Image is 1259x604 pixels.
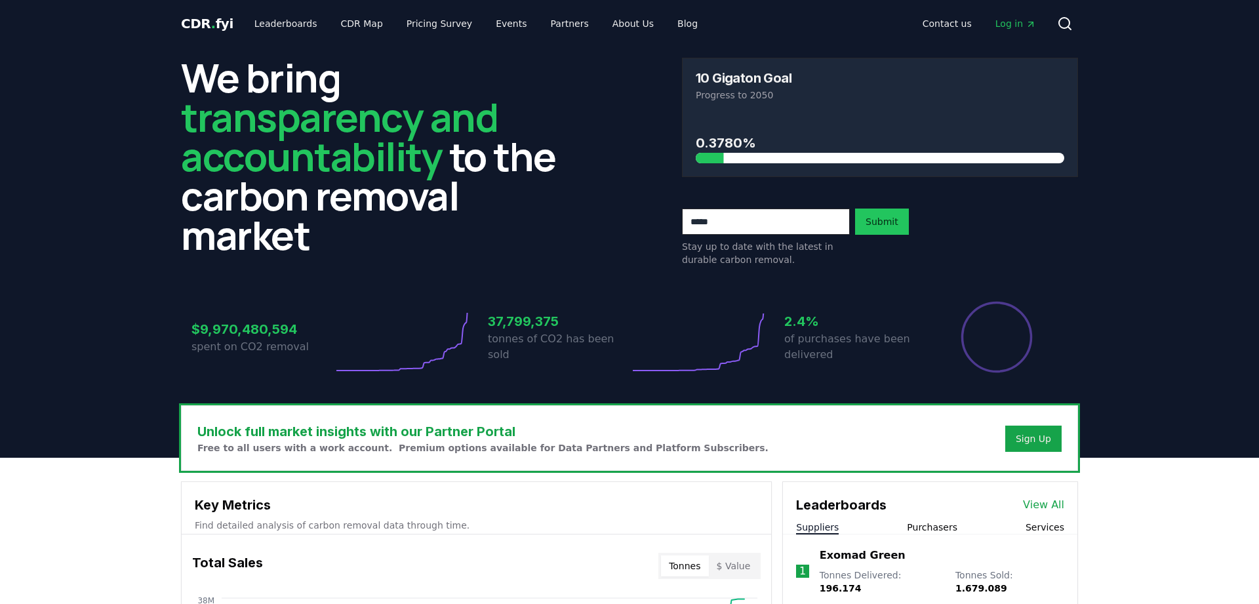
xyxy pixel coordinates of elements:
button: Sign Up [1005,426,1062,452]
div: Percentage of sales delivered [960,300,1033,374]
span: CDR fyi [181,16,233,31]
h3: 0.3780% [696,133,1064,153]
button: Suppliers [796,521,839,534]
button: Submit [855,209,909,235]
a: CDR Map [330,12,393,35]
p: spent on CO2 removal [191,339,333,355]
p: Tonnes Sold : [955,569,1064,595]
span: . [211,16,216,31]
h3: $9,970,480,594 [191,319,333,339]
a: View All [1023,497,1064,513]
span: 196.174 [820,583,862,594]
h3: 2.4% [784,312,926,331]
a: Leaderboards [244,12,328,35]
h3: Total Sales [192,553,263,579]
button: $ Value [709,555,759,576]
p: Free to all users with a work account. Premium options available for Data Partners and Platform S... [197,441,769,454]
nav: Main [912,12,1047,35]
h3: Key Metrics [195,495,758,515]
h3: 10 Gigaton Goal [696,71,791,85]
p: tonnes of CO2 has been sold [488,331,629,363]
h3: 37,799,375 [488,312,629,331]
p: of purchases have been delivered [784,331,926,363]
button: Purchasers [907,521,957,534]
a: Partners [540,12,599,35]
a: Contact us [912,12,982,35]
h3: Leaderboards [796,495,887,515]
p: Find detailed analysis of carbon removal data through time. [195,519,758,532]
a: CDR.fyi [181,14,233,33]
nav: Main [244,12,708,35]
a: Pricing Survey [396,12,483,35]
p: Progress to 2050 [696,89,1064,102]
button: Tonnes [661,555,708,576]
a: Exomad Green [820,548,906,563]
button: Services [1026,521,1064,534]
h2: We bring to the carbon removal market [181,58,577,254]
span: 1.679.089 [955,583,1007,594]
span: Log in [995,17,1036,30]
p: Tonnes Delivered : [820,569,942,595]
span: transparency and accountability [181,90,498,183]
a: Blog [667,12,708,35]
a: Log in [985,12,1047,35]
a: Events [485,12,537,35]
p: Stay up to date with the latest in durable carbon removal. [682,240,850,266]
h3: Unlock full market insights with our Partner Portal [197,422,769,441]
a: About Us [602,12,664,35]
p: 1 [799,563,806,579]
a: Sign Up [1016,432,1051,445]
